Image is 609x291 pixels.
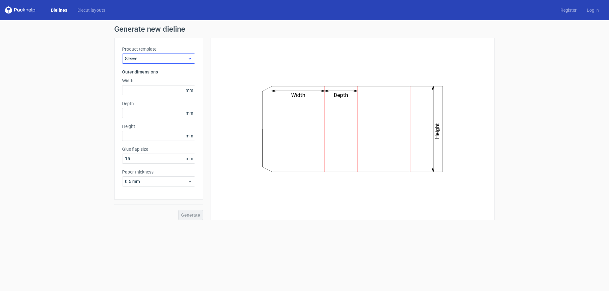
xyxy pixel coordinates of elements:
[46,7,72,13] a: Dielines
[122,146,195,152] label: Glue flap size
[184,154,195,163] span: mm
[122,78,195,84] label: Width
[114,25,495,33] h1: Generate new dieline
[184,131,195,141] span: mm
[122,169,195,175] label: Paper thickness
[125,178,187,185] span: 0.5 mm
[122,100,195,107] label: Depth
[72,7,110,13] a: Diecut layouts
[184,85,195,95] span: mm
[334,92,348,98] text: Depth
[125,55,187,62] span: Sleeve
[291,92,305,98] text: Width
[555,7,582,13] a: Register
[122,46,195,52] label: Product template
[184,108,195,118] span: mm
[434,123,441,139] text: Height
[582,7,604,13] a: Log in
[122,69,195,75] h3: Outer dimensions
[122,123,195,130] label: Height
